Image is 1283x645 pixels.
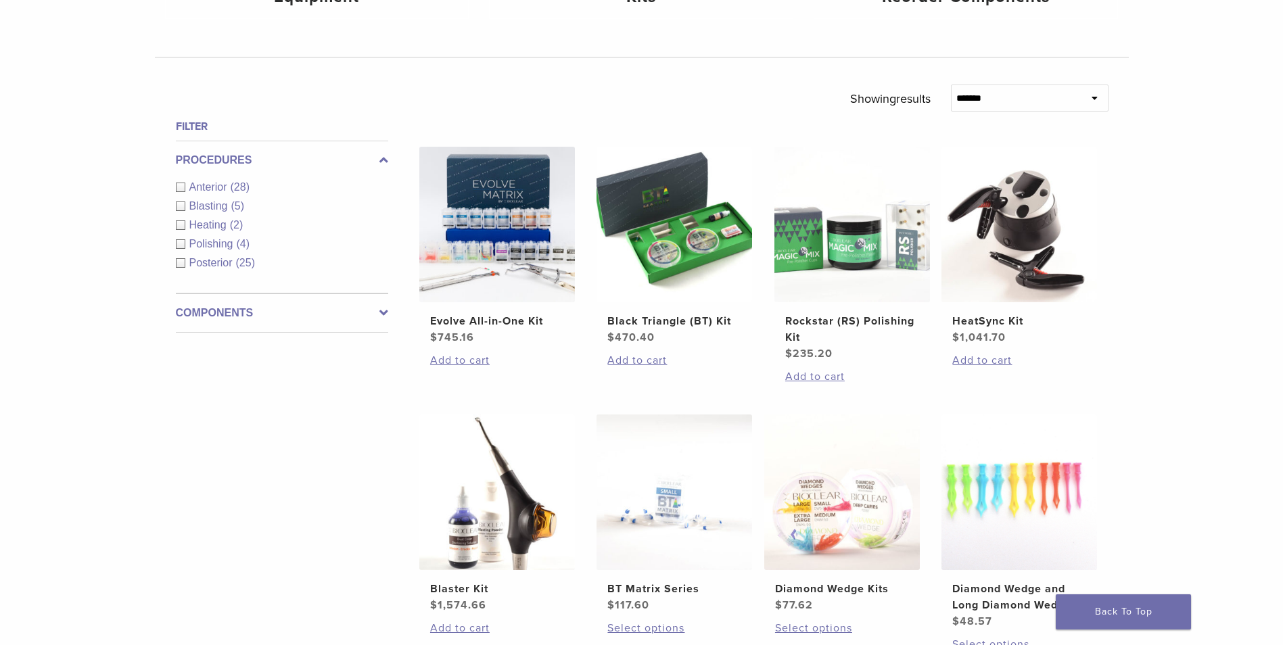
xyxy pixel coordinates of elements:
[176,305,388,321] label: Components
[596,414,753,613] a: BT Matrix SeriesBT Matrix Series $117.60
[607,313,741,329] h2: Black Triangle (BT) Kit
[176,118,388,135] h4: Filter
[430,620,564,636] a: Add to cart: “Blaster Kit”
[775,620,909,636] a: Select options for “Diamond Wedge Kits”
[189,181,231,193] span: Anterior
[775,598,783,612] span: $
[952,581,1086,613] h2: Diamond Wedge and Long Diamond Wedge
[430,581,564,597] h2: Blaster Kit
[785,313,919,345] h2: Rockstar (RS) Polishing Kit
[430,352,564,368] a: Add to cart: “Evolve All-in-One Kit”
[607,331,615,344] span: $
[941,147,1098,345] a: HeatSync KitHeatSync Kit $1,041.70
[785,347,793,360] span: $
[774,147,930,302] img: Rockstar (RS) Polishing Kit
[236,257,255,268] span: (25)
[785,368,919,385] a: Add to cart: “Rockstar (RS) Polishing Kit”
[176,152,388,168] label: Procedures
[419,147,575,302] img: Evolve All-in-One Kit
[430,331,474,344] bdi: 745.16
[597,147,752,302] img: Black Triangle (BT) Kit
[231,181,250,193] span: (28)
[607,620,741,636] a: Select options for “BT Matrix Series”
[597,414,752,570] img: BT Matrix Series
[952,331,960,344] span: $
[430,313,564,329] h2: Evolve All-in-One Kit
[189,219,230,231] span: Heating
[430,331,438,344] span: $
[952,313,1086,329] h2: HeatSync Kit
[607,581,741,597] h2: BT Matrix Series
[774,147,931,362] a: Rockstar (RS) Polishing KitRockstar (RS) Polishing Kit $235.20
[952,615,960,628] span: $
[775,581,909,597] h2: Diamond Wedge Kits
[941,414,1097,570] img: Diamond Wedge and Long Diamond Wedge
[1056,594,1191,629] a: Back To Top
[764,414,920,570] img: Diamond Wedge Kits
[230,219,243,231] span: (2)
[419,147,576,345] a: Evolve All-in-One KitEvolve All-in-One Kit $745.16
[785,347,833,360] bdi: 235.20
[607,598,649,612] bdi: 117.60
[607,331,655,344] bdi: 470.40
[419,414,576,613] a: Blaster KitBlaster Kit $1,574.66
[596,147,753,345] a: Black Triangle (BT) KitBlack Triangle (BT) Kit $470.40
[941,414,1098,629] a: Diamond Wedge and Long Diamond WedgeDiamond Wedge and Long Diamond Wedge $48.57
[189,200,231,212] span: Blasting
[236,238,250,249] span: (4)
[607,352,741,368] a: Add to cart: “Black Triangle (BT) Kit”
[430,598,486,612] bdi: 1,574.66
[941,147,1097,302] img: HeatSync Kit
[419,414,575,570] img: Blaster Kit
[607,598,615,612] span: $
[189,257,236,268] span: Posterior
[775,598,813,612] bdi: 77.62
[430,598,438,612] span: $
[952,352,1086,368] a: Add to cart: “HeatSync Kit”
[952,331,1006,344] bdi: 1,041.70
[952,615,992,628] bdi: 48.57
[850,85,931,113] p: Showing results
[189,238,237,249] span: Polishing
[231,200,244,212] span: (5)
[764,414,921,613] a: Diamond Wedge KitsDiamond Wedge Kits $77.62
